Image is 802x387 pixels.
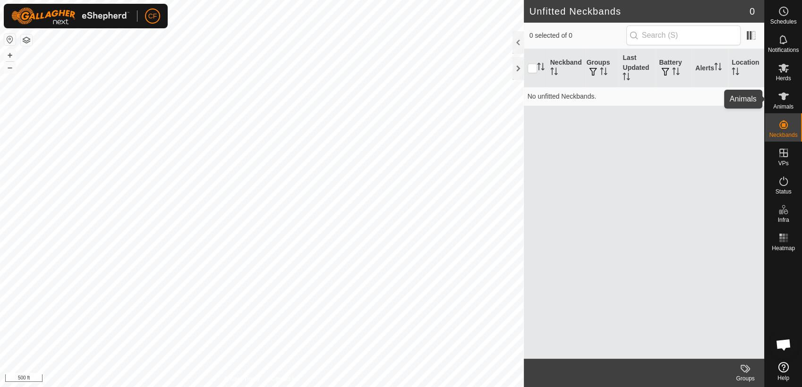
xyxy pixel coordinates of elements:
span: Status [775,189,791,194]
a: Help [765,358,802,385]
th: Battery [655,49,691,87]
span: Schedules [770,19,796,25]
span: Herds [776,76,791,81]
button: Map Layers [21,34,32,46]
button: – [4,62,16,73]
input: Search (S) [626,25,741,45]
button: Reset Map [4,34,16,45]
div: Groups [726,374,764,383]
h2: Unfitted Neckbands [529,6,750,17]
th: Groups [583,49,619,87]
p-sorticon: Activate to sort [537,64,545,72]
span: 0 selected of 0 [529,31,626,41]
p-sorticon: Activate to sort [623,74,630,82]
p-sorticon: Activate to sort [600,69,607,76]
th: Alerts [691,49,728,87]
th: Neckband [546,49,583,87]
span: Help [777,375,789,381]
div: Open chat [769,330,798,359]
span: CF [148,11,157,21]
span: VPs [778,160,788,166]
span: Infra [777,217,789,223]
td: No unfitted Neckbands. [524,87,764,106]
p-sorticon: Activate to sort [672,69,680,76]
img: Gallagher Logo [11,8,129,25]
p-sorticon: Activate to sort [732,69,739,76]
p-sorticon: Activate to sort [714,64,722,72]
span: Heatmap [772,245,795,251]
a: Contact Us [271,375,299,383]
span: Animals [773,104,793,109]
th: Location [728,49,764,87]
span: Neckbands [769,132,797,138]
a: Privacy Policy [224,375,260,383]
span: 0 [750,4,755,18]
span: Notifications [768,47,799,53]
button: + [4,50,16,61]
p-sorticon: Activate to sort [550,69,558,76]
th: Last Updated [619,49,655,87]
